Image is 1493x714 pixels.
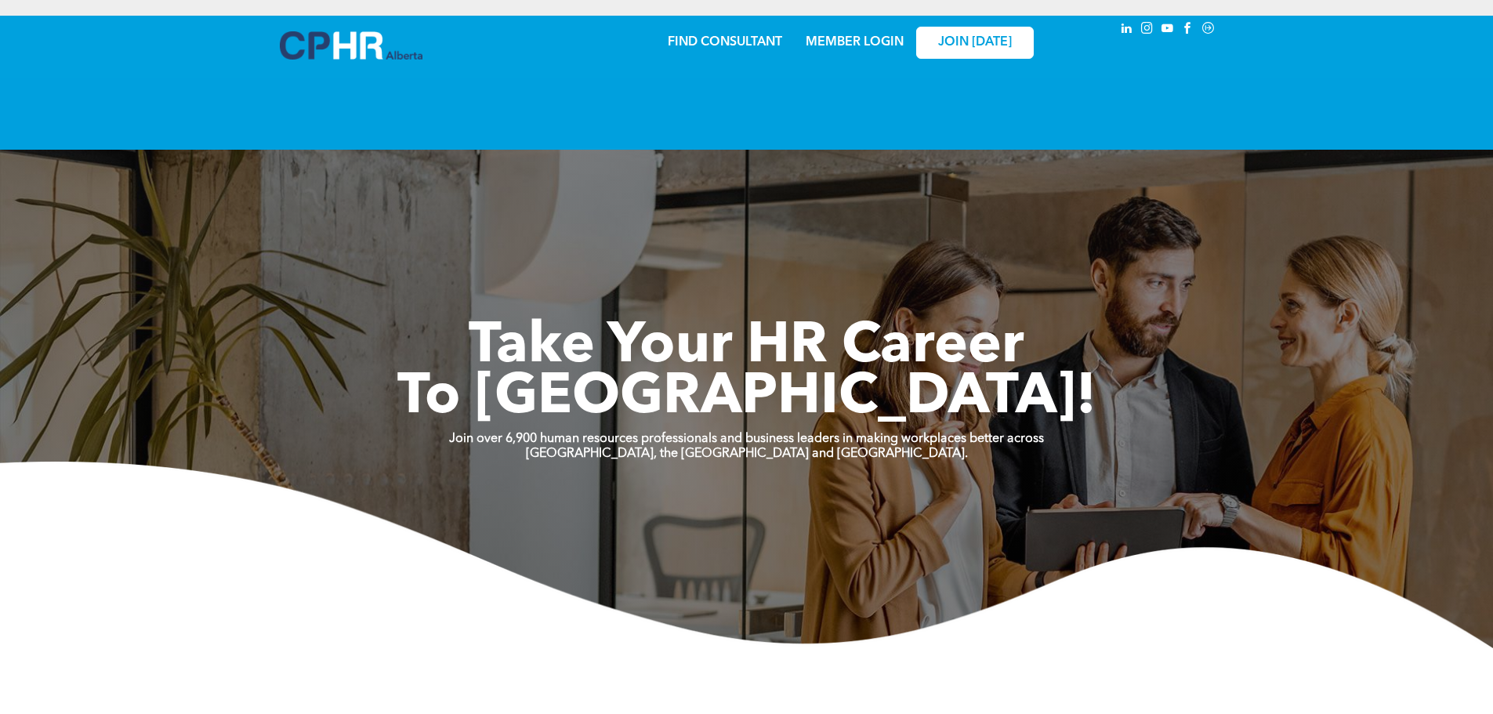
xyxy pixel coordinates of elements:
[469,319,1024,375] span: Take Your HR Career
[916,27,1034,59] a: JOIN [DATE]
[280,31,422,60] img: A blue and white logo for cp alberta
[806,36,904,49] a: MEMBER LOGIN
[938,35,1012,50] span: JOIN [DATE]
[1159,20,1176,41] a: youtube
[397,370,1096,426] span: To [GEOGRAPHIC_DATA]!
[526,448,968,460] strong: [GEOGRAPHIC_DATA], the [GEOGRAPHIC_DATA] and [GEOGRAPHIC_DATA].
[1118,20,1136,41] a: linkedin
[668,36,782,49] a: FIND CONSULTANT
[1200,20,1217,41] a: Social network
[1139,20,1156,41] a: instagram
[449,433,1044,445] strong: Join over 6,900 human resources professionals and business leaders in making workplaces better ac...
[1180,20,1197,41] a: facebook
